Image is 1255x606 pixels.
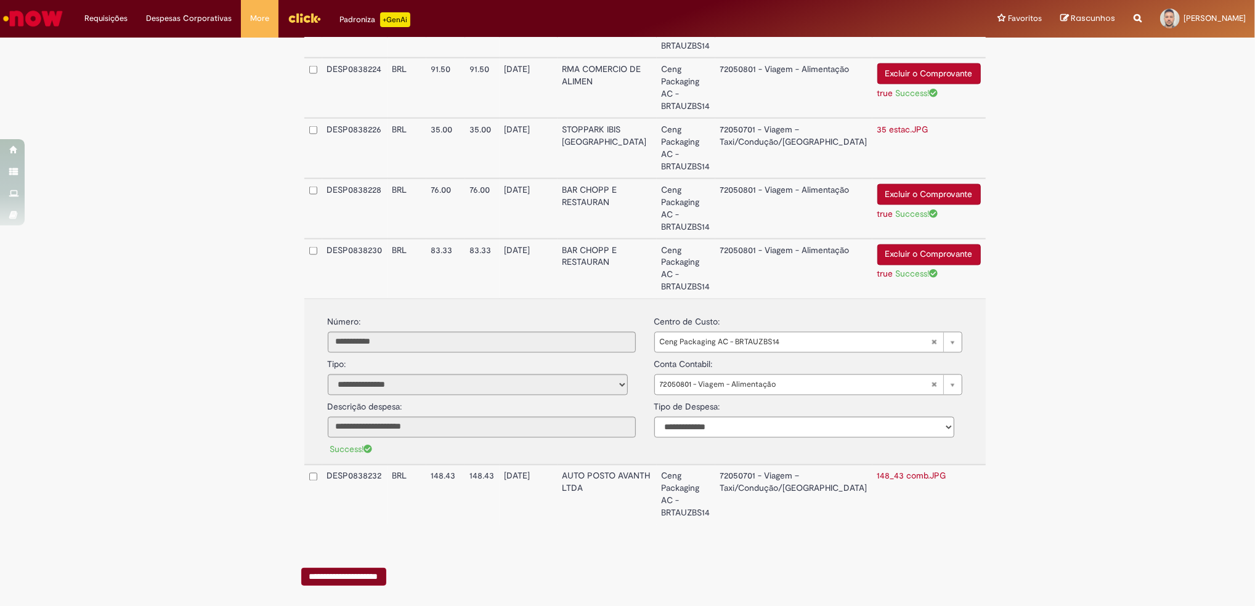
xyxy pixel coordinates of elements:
span: Success! [896,87,938,99]
p: +GenAi [380,12,410,27]
span: Success! [330,444,373,455]
a: Rascunhos [1060,13,1115,25]
td: BRL [388,58,426,118]
div: Padroniza [339,12,410,27]
td: 148_43 comb.JPG [872,465,986,525]
td: DESP0838224 [322,58,388,118]
a: 72050801 - Viagem - AlimentaçãoLimpar campo conta_contabil [654,374,962,395]
td: BRL [388,465,426,525]
a: true [877,269,893,280]
td: BAR CHOPP E RESTAURAN [558,179,657,239]
td: [DATE] [500,465,558,525]
img: ServiceNow [1,6,65,31]
img: click_logo_yellow_360x200.png [288,9,321,27]
td: BRL [388,118,426,179]
td: [DATE] [500,239,558,299]
td: 35.00 [465,118,500,179]
abbr: Limpar campo conta_contabil [925,375,943,395]
span: Success! [896,269,938,280]
td: Ceng Packaging AC - BRTAUZBS14 [657,118,715,179]
td: 72050701 - Viagem – Taxi/Condução/[GEOGRAPHIC_DATA] [715,118,872,179]
td: Excluir o Comprovante true Success! [872,179,986,239]
td: 35 estac.JPG [872,118,986,179]
td: BAR CHOPP E RESTAURAN [558,239,657,299]
a: true [877,27,893,38]
td: 72050801 - Viagem - Alimentação [715,58,872,118]
label: Número: [328,317,361,329]
td: BRL [388,239,426,299]
span: Favoritos [1008,12,1042,25]
td: DESP0838232 [322,465,388,525]
td: STOPPARK IBIS [GEOGRAPHIC_DATA] [558,118,657,179]
td: DESP0838230 [322,239,388,299]
span: 72050801 - Viagem - Alimentação [660,375,931,395]
span: Success! [896,27,938,38]
td: [DATE] [500,179,558,239]
label: Descrição despesa: [328,402,402,414]
td: [DATE] [500,58,558,118]
span: Rascunhos [1071,12,1115,24]
a: true [877,208,893,219]
button: Excluir o Comprovante [877,244,981,265]
td: AUTO POSTO AVANTH LTDA [558,465,657,525]
td: 72050701 - Viagem – Taxi/Condução/[GEOGRAPHIC_DATA] [715,465,872,525]
td: 91.50 [426,58,465,118]
td: 83.33 [465,239,500,299]
button: Excluir o Comprovante [877,63,981,84]
td: Ceng Packaging AC - BRTAUZBS14 [657,58,715,118]
td: Ceng Packaging AC - BRTAUZBS14 [657,239,715,299]
td: 72050801 - Viagem - Alimentação [715,179,872,239]
td: DESP0838228 [322,179,388,239]
td: 76.00 [465,179,500,239]
label: Tipo de Despesa: [654,395,720,414]
td: 83.33 [426,239,465,299]
a: Ceng Packaging AC - BRTAUZBS14Limpar campo centro_de_custo [654,332,962,353]
td: Excluir o Comprovante true Success! [872,58,986,118]
abbr: Limpar campo centro_de_custo [925,333,943,352]
label: Conta Contabil: [654,353,713,371]
span: Requisições [84,12,128,25]
button: Excluir o Comprovante [877,184,981,205]
td: Ceng Packaging AC - BRTAUZBS14 [657,465,715,525]
td: DESP0838226 [322,118,388,179]
td: 76.00 [426,179,465,239]
td: 35.00 [426,118,465,179]
a: 148_43 comb.JPG [877,471,946,482]
td: RMA COMERCIO DE ALIMEN [558,58,657,118]
td: BRL [388,179,426,239]
a: true [877,87,893,99]
td: 148.43 [426,465,465,525]
span: [PERSON_NAME] [1184,13,1246,23]
td: Excluir o Comprovante true Success! [872,239,986,299]
span: Despesas Corporativas [146,12,232,25]
span: More [250,12,269,25]
label: Tipo: [328,353,346,371]
td: 148.43 [465,465,500,525]
td: 91.50 [465,58,500,118]
span: Ceng Packaging AC - BRTAUZBS14 [660,333,931,352]
td: 72050801 - Viagem - Alimentação [715,239,872,299]
label: Centro de Custo: [654,310,720,329]
td: [DATE] [500,118,558,179]
td: Ceng Packaging AC - BRTAUZBS14 [657,179,715,239]
a: 35 estac.JPG [877,124,928,135]
span: Success! [896,208,938,219]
